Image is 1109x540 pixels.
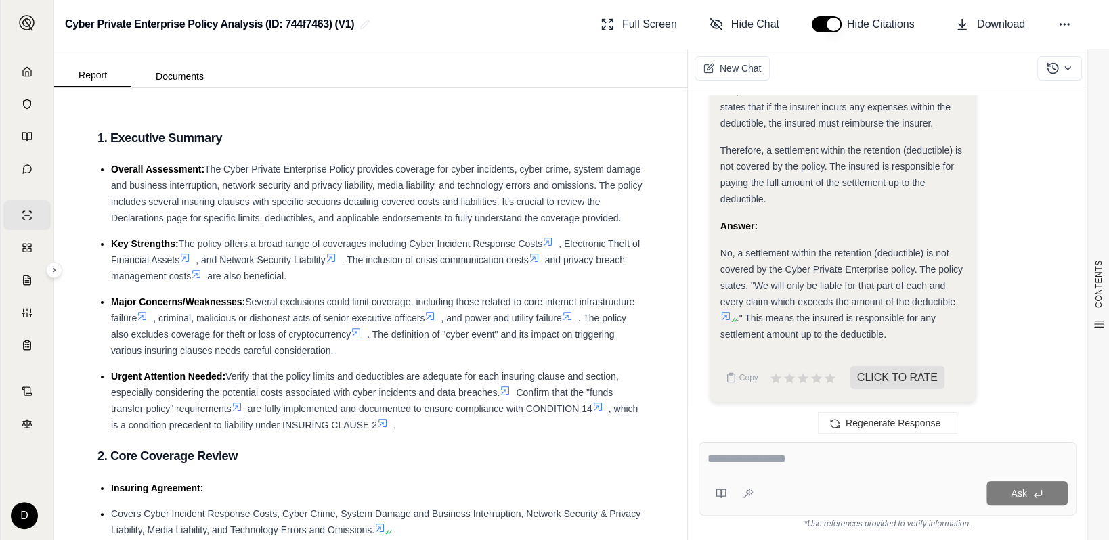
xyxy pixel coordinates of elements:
span: Overall Assessment: [111,164,204,175]
h3: 1. Executive Summary [97,126,644,150]
a: Claim Coverage [3,265,51,295]
a: Policy Comparisons [3,233,51,263]
div: *Use references provided to verify information. [699,516,1077,529]
span: Covers Cyber Incident Response Costs, Cyber Crime, System Damage and Business Interruption, Netwo... [111,508,640,535]
a: Coverage Table [3,330,51,360]
span: , and Network Security Liability [196,254,325,265]
strong: Answer: [720,221,758,231]
button: New Chat [695,56,770,81]
a: Contract Analysis [3,376,51,406]
span: No, a settlement within the retention (deductible) is not covered by the Cyber Private Enterprise... [720,248,963,307]
span: are also beneficial. [207,271,286,282]
span: CONTENTS [1093,260,1104,308]
span: , criminal, malicious or dishonest acts of senior executive officers [153,313,425,323]
span: , and power and utility failure [441,313,561,323]
span: . [393,420,396,430]
span: Urgent Attention Needed: [111,371,225,382]
span: New Chat [720,62,761,75]
span: Ask [1011,488,1026,499]
span: Download [977,16,1025,32]
span: are fully implemented and documented to ensure compliance with CONDITION 14 [248,403,592,414]
button: Copy [720,364,764,391]
button: Report [54,64,131,87]
button: Full Screen [595,11,682,38]
button: Ask [986,481,1068,505]
button: Documents [131,66,228,87]
div: D [11,502,38,529]
h3: 2. Core Coverage Review [97,444,644,468]
span: Verify that the policy limits and deductibles are adequate for each insuring clause and section, ... [111,371,619,398]
a: Chat [3,154,51,184]
button: Regenerate Response [818,412,957,434]
a: Single Policy [3,200,51,230]
span: CLICK TO RATE [850,366,944,389]
span: Hide Chat [731,16,779,32]
span: The policy offers a broad range of coverages including Cyber Incident Response Costs [179,238,543,249]
button: Download [950,11,1030,38]
span: Several exclusions could limit coverage, including those related to core internet infrastructure ... [111,296,634,323]
span: Insuring Agreement: [111,482,203,493]
a: Custom Report [3,298,51,328]
a: Prompt Library [3,122,51,152]
button: Hide Chat [704,11,785,38]
span: . The inclusion of crisis communication costs [342,254,529,265]
img: Expand sidebar [19,15,35,31]
span: Copy [739,372,758,383]
a: Home [3,57,51,87]
span: Key Strengths: [111,238,179,249]
span: Regenerate Response [846,418,940,428]
span: ." This means the insured is responsible for any settlement amount up to the deductible. [720,313,936,340]
button: Expand sidebar [14,9,41,37]
span: Hide Citations [847,16,923,32]
span: Major Concerns/Weaknesses: [111,296,245,307]
a: Legal Search Engine [3,409,51,438]
button: Expand sidebar [46,262,62,278]
span: Therefore, a settlement within the retention (deductible) is not covered by the policy. The insur... [720,145,962,204]
a: Documents Vault [3,89,51,119]
span: The Cyber Private Enterprise Policy provides coverage for cyber incidents, cyber crime, system da... [111,164,642,223]
h2: Cyber Private Enterprise Policy Analysis (ID: 744f7463) (V1) [65,12,354,37]
span: This clause clearly states that the insurer is only liable for the portion of a claim that exceed... [720,69,960,129]
span: Full Screen [622,16,677,32]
